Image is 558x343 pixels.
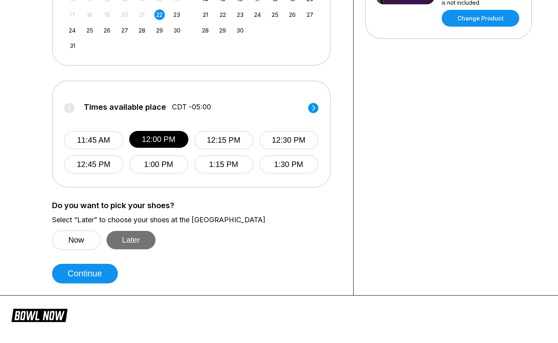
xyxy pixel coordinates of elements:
label: Select “Later” to choose your shoes at the [GEOGRAPHIC_DATA] [52,216,341,224]
div: Choose Sunday, September 28th, 2025 [200,25,211,36]
div: Not available Thursday, August 21st, 2025 [137,9,147,20]
button: Now [52,230,101,250]
div: Choose Wednesday, September 24th, 2025 [252,9,263,20]
div: Choose Thursday, September 25th, 2025 [270,9,280,20]
div: Choose Monday, September 22nd, 2025 [217,9,228,20]
button: Later [107,231,156,249]
button: 12:30 PM [259,131,318,149]
div: Choose Saturday, September 27th, 2025 [305,9,315,20]
div: Choose Sunday, August 31st, 2025 [67,40,78,51]
div: Choose Sunday, September 21st, 2025 [200,9,211,20]
div: Choose Tuesday, September 23rd, 2025 [235,9,246,20]
button: 12:15 PM [194,131,253,149]
div: Choose Saturday, August 30th, 2025 [172,25,182,36]
div: Choose Wednesday, August 27th, 2025 [119,25,130,36]
button: 11:45 AM [64,131,123,149]
button: 1:30 PM [259,155,318,174]
div: Choose Monday, August 25th, 2025 [85,25,95,36]
button: Continue [52,264,118,283]
div: Choose Friday, August 29th, 2025 [154,25,165,36]
div: Not available Wednesday, August 20th, 2025 [119,9,130,20]
div: Choose Saturday, August 23rd, 2025 [172,9,182,20]
a: Change Product [442,10,519,27]
div: Choose Sunday, August 24th, 2025 [67,25,78,36]
span: Times available place [84,103,166,111]
div: Not available Tuesday, August 19th, 2025 [102,9,112,20]
div: Choose Thursday, August 28th, 2025 [137,25,147,36]
button: 12:45 PM [64,155,123,174]
div: Choose Tuesday, September 30th, 2025 [235,25,246,36]
div: Choose Monday, September 29th, 2025 [217,25,228,36]
button: 12:00 PM [129,131,188,148]
label: Do you want to pick your shoes? [52,201,341,210]
div: Choose Friday, August 22nd, 2025 [154,9,165,20]
button: 1:15 PM [194,155,253,174]
div: Not available Sunday, August 17th, 2025 [67,9,78,20]
div: Choose Tuesday, August 26th, 2025 [102,25,112,36]
span: CDT -05:00 [172,103,211,111]
div: Not available Monday, August 18th, 2025 [85,9,95,20]
div: Choose Friday, September 26th, 2025 [287,9,298,20]
button: 1:00 PM [129,155,188,174]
